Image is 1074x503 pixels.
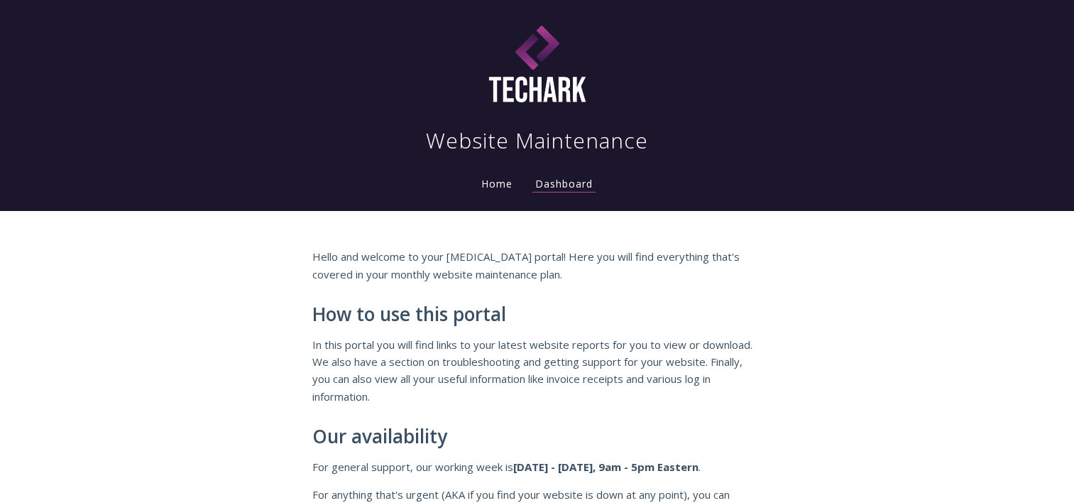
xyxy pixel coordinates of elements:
[312,426,762,448] h2: Our availability
[312,304,762,325] h2: How to use this portal
[312,458,762,475] p: For general support, our working week is .
[426,126,648,155] h1: Website Maintenance
[478,177,515,190] a: Home
[312,248,762,283] p: Hello and welcome to your [MEDICAL_DATA] portal! Here you will find everything that's covered in ...
[532,177,596,193] a: Dashboard
[513,460,698,474] strong: [DATE] - [DATE], 9am - 5pm Eastern
[312,336,762,406] p: In this portal you will find links to your latest website reports for you to view or download. We...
